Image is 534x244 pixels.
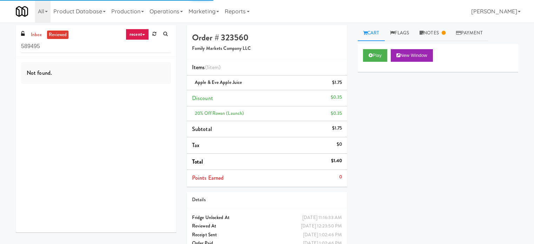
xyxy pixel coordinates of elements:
[385,25,415,41] a: Flags
[363,49,387,62] button: Play
[126,29,149,40] a: recent
[331,93,342,102] div: $0.35
[192,213,342,222] div: Fridge Unlocked At
[21,40,171,53] input: Search vision orders
[301,222,342,231] div: [DATE] 12:23:50 PM
[332,124,342,133] div: $1.75
[331,157,342,165] div: $1.40
[27,69,52,77] span: Not found.
[337,140,342,149] div: $0
[192,231,342,239] div: Receipt Sent
[205,63,221,71] span: (1 )
[192,196,342,204] div: Details
[47,31,69,39] a: reviewed
[391,49,433,62] button: New Window
[16,5,28,18] img: Micromart
[195,79,242,86] span: Apple & Eve Apple Juice
[192,33,342,42] h4: Order # 323560
[29,31,44,39] a: inbox
[331,109,342,118] div: $0.35
[192,141,199,149] span: Tax
[192,94,213,102] span: Discount
[192,222,342,231] div: Reviewed At
[302,213,342,222] div: [DATE] 11:16:33 AM
[303,231,342,239] div: [DATE] 1:02:46 PM
[451,25,488,41] a: Payment
[192,46,342,51] h5: Family Markets Company LLC
[339,173,342,182] div: 0
[332,78,342,87] div: $1.75
[192,63,220,71] span: Items
[192,174,224,182] span: Points Earned
[414,25,451,41] a: Notes
[195,110,244,117] span: 20% Off Rowan (launch)
[209,63,219,71] ng-pluralize: item
[192,125,212,133] span: Subtotal
[358,25,385,41] a: Cart
[192,158,203,166] span: Total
